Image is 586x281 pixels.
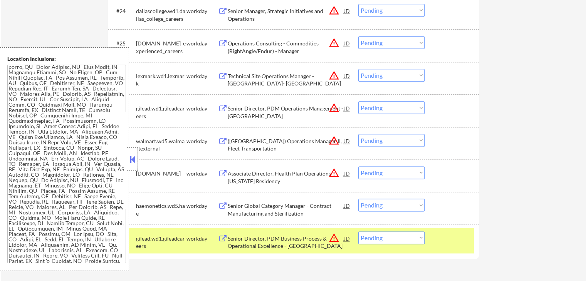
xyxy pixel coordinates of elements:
[136,137,186,152] div: walmart.wd5.walmartexternal
[343,199,351,212] div: JD
[186,235,218,243] div: workday
[343,166,351,180] div: JD
[228,7,344,22] div: Senior Manager, Strategic Initiatives and Operations
[136,105,186,120] div: gilead.wd1.gileadcareers
[343,231,351,245] div: JD
[228,72,344,87] div: Technical Site Operations Manager - [GEOGRAPHIC_DATA]- [GEOGRAPHIC_DATA]
[186,72,218,80] div: workday
[228,202,344,217] div: Senior Global Category Manager - Contract Manufacturing and Sterilization
[186,137,218,145] div: workday
[186,40,218,47] div: workday
[343,101,351,115] div: JD
[343,134,351,148] div: JD
[343,69,351,83] div: JD
[186,202,218,210] div: workday
[329,5,339,16] button: warning_amber
[228,40,344,55] div: Operations Consulting - Commodities (RightAngle/Endur) - Manager
[329,232,339,243] button: warning_amber
[186,7,218,15] div: workday
[136,72,186,87] div: lexmark.wd1.lexmark
[343,36,351,50] div: JD
[136,40,186,55] div: [DOMAIN_NAME]_experienced_careers
[7,55,126,63] div: Location Inclusions:
[116,7,130,15] div: #24
[228,105,344,120] div: Senior Director, PDM Operations Management - [GEOGRAPHIC_DATA]
[186,105,218,112] div: workday
[186,170,218,177] div: workday
[329,102,339,113] button: warning_amber
[228,170,344,185] div: Associate Director, Health Plan Operations [US_STATE] Residency
[329,167,339,178] button: warning_amber
[228,137,344,152] div: ([GEOGRAPHIC_DATA]) Operations Manager II, Fleet Transportation
[136,202,186,217] div: haemonetics.wd5.hae
[343,4,351,18] div: JD
[136,7,186,22] div: dallascollege.wd1.dallas_college_careers
[136,170,186,177] div: [DOMAIN_NAME]
[136,235,186,250] div: gilead.wd1.gileadcareers
[329,37,339,48] button: warning_amber
[228,235,344,250] div: Senior Director, PDM Business Process & Operational Excellence - [GEOGRAPHIC_DATA]
[329,70,339,81] button: warning_amber
[329,135,339,146] button: warning_amber
[116,40,130,47] div: #25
